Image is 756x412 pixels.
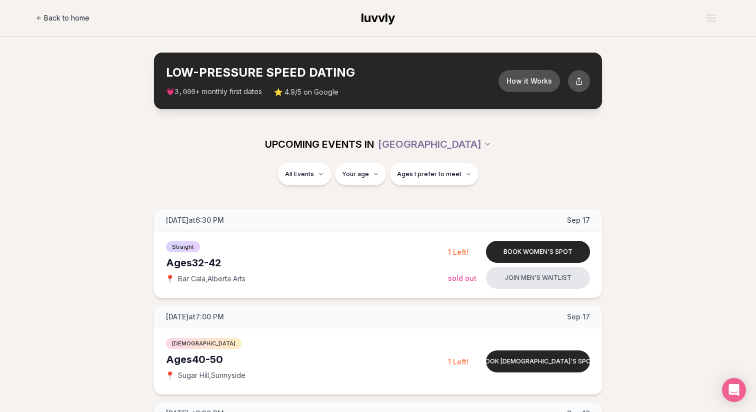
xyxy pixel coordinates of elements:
[342,170,369,178] span: Your age
[702,11,720,26] button: Open menu
[44,13,89,23] span: Back to home
[274,87,338,97] span: ⭐ 4.9/5 on Google
[166,371,174,379] span: 📍
[166,338,241,349] span: [DEMOGRAPHIC_DATA]
[335,163,386,185] button: Your age
[567,312,590,322] span: Sep 17
[486,241,590,263] button: Book women's spot
[361,11,395,25] span: luvvly
[567,215,590,225] span: Sep 17
[36,8,89,28] a: Back to home
[265,137,374,151] span: UPCOMING EVENTS IN
[166,65,498,81] h2: LOW-PRESSURE SPEED DATING
[178,370,245,380] span: Sugar Hill , Sunnyside
[166,312,224,322] span: [DATE] at 7:00 PM
[486,267,590,289] button: Join men's waitlist
[174,88,195,96] span: 3,000
[166,256,448,270] div: Ages 32-42
[390,163,478,185] button: Ages I prefer to meet
[448,274,476,282] span: Sold Out
[278,163,331,185] button: All Events
[285,170,314,178] span: All Events
[722,378,746,402] div: Open Intercom Messenger
[166,215,224,225] span: [DATE] at 6:30 PM
[166,352,448,366] div: Ages 40-50
[178,274,245,284] span: Bar Cala , Alberta Arts
[361,10,395,26] a: luvvly
[498,70,560,92] button: How it Works
[448,248,468,256] span: 1 Left!
[486,350,590,372] button: Book [DEMOGRAPHIC_DATA]'s spot
[397,170,461,178] span: Ages I prefer to meet
[378,133,491,155] button: [GEOGRAPHIC_DATA]
[166,241,200,252] span: Straight
[448,357,468,366] span: 1 Left!
[166,275,174,283] span: 📍
[166,87,262,97] span: 💗 + monthly first dates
